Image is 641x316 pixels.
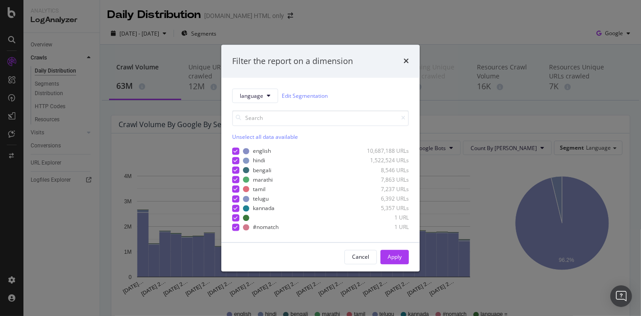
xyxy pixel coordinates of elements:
[365,147,409,155] div: 10,687,188 URLs
[344,250,377,264] button: Cancel
[365,214,409,222] div: 1 URL
[352,253,369,261] div: Cancel
[232,110,409,126] input: Search
[365,157,409,165] div: 1,522,524 URLs
[365,205,409,212] div: 5,357 URLs
[253,157,265,165] div: hindi
[253,205,275,212] div: kannada
[253,166,271,174] div: bengali
[380,250,409,264] button: Apply
[610,285,632,307] div: Open Intercom Messenger
[253,176,273,183] div: marathi
[253,147,271,155] div: english
[365,166,409,174] div: 8,546 URLs
[365,224,409,231] div: 1 URL
[232,133,409,141] div: Unselect all data available
[253,224,279,231] div: #nomatch
[221,45,420,271] div: modal
[253,195,269,202] div: telugu
[365,176,409,183] div: 7,863 URLs
[282,91,328,101] a: Edit Segmentation
[232,55,353,67] div: Filter the report on a dimension
[253,185,266,193] div: tamil
[403,55,409,67] div: times
[240,92,263,100] span: language
[365,195,409,202] div: 6,392 URLs
[388,253,402,261] div: Apply
[365,185,409,193] div: 7,237 URLs
[232,89,278,103] button: language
